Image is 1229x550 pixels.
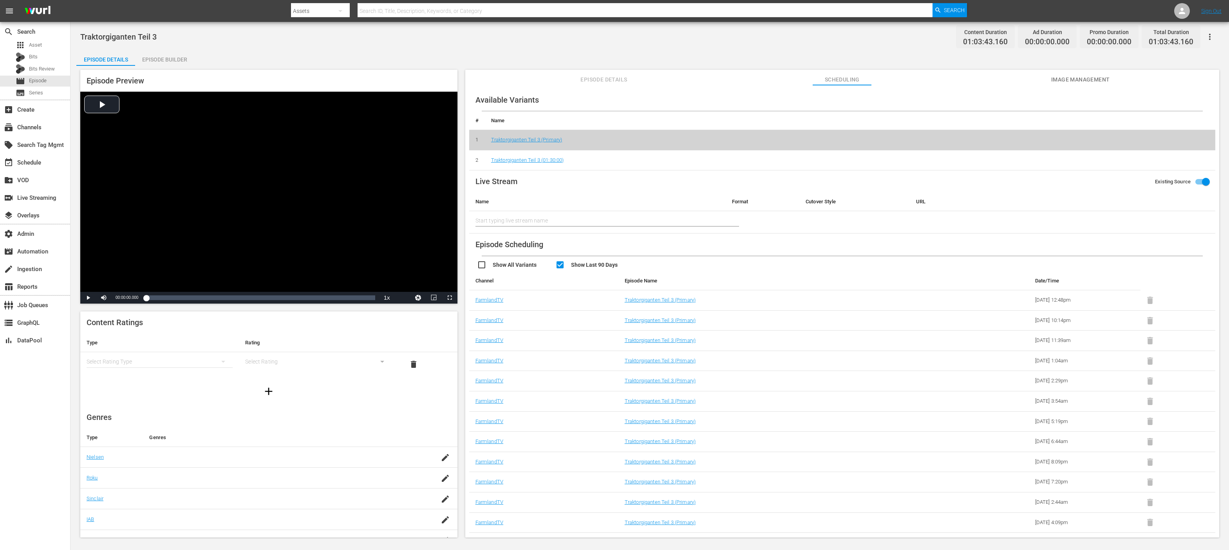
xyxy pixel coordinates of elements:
th: Name [485,111,1215,130]
div: Promo Duration [1087,27,1131,38]
span: Automation [4,247,13,256]
span: GraphQL [4,318,13,327]
span: Search Tag Mgmt [4,140,13,150]
span: Create [4,105,13,114]
span: Ingestion [4,264,13,274]
button: Episode Builder [135,50,194,66]
a: Traktorgiganten Teil 3 (Primary) [491,137,562,143]
span: Series [16,88,25,98]
th: Channel [469,271,618,290]
td: [DATE] 7:20pm [1029,472,1141,492]
td: [DATE] 3:54am [1029,391,1141,412]
a: Traktorgiganten Teil 3 (Primary) [625,317,696,323]
div: Progress Bar [146,295,375,300]
span: Asset [29,41,42,49]
a: Samsung [87,537,108,543]
span: Overlays [4,211,13,220]
span: Episode [16,76,25,86]
span: VOD [4,175,13,185]
a: FarmlandTV [475,418,503,424]
span: Scheduling [813,75,871,85]
span: Episode [29,77,47,85]
div: Content Duration [963,27,1008,38]
button: Playback Rate [379,292,395,304]
a: Traktorgiganten Teil 3 (Primary) [625,499,696,505]
a: Traktorgiganten Teil 3 (Primary) [625,398,696,404]
a: Traktorgiganten Teil 3 (Primary) [625,337,696,343]
button: Play [80,292,96,304]
span: Admin [4,229,13,239]
th: URL [910,192,1203,211]
span: 01:03:43.160 [1149,38,1193,47]
a: FarmlandTV [475,459,503,465]
th: Name [469,192,726,211]
span: 00:00:00.000 [1025,38,1070,47]
button: Jump To Time [410,292,426,304]
a: FarmlandTV [475,297,503,303]
a: FarmlandTV [475,519,503,525]
td: [DATE] 8:09pm [1029,452,1141,472]
th: Genres [143,428,415,447]
td: [DATE] 6:44am [1029,432,1141,452]
a: FarmlandTV [475,398,503,404]
div: Bits [16,52,25,62]
span: Genres [87,412,112,422]
th: Cutover Style [799,192,910,211]
th: # [469,111,485,130]
a: FarmlandTV [475,378,503,384]
span: 00:00:00.000 [116,295,138,300]
td: [DATE] 2:44am [1029,492,1141,512]
span: Asset [16,40,25,50]
span: Existing Source [1155,178,1191,186]
button: Fullscreen [442,292,457,304]
a: FarmlandTV [475,317,503,323]
th: Type [80,428,143,447]
div: Bits Review [16,64,25,74]
a: FarmlandTV [475,438,503,444]
span: Live Stream [475,177,517,186]
button: Search [933,3,967,17]
td: [DATE] 1:04am [1029,351,1141,371]
span: Traktorgiganten Teil 3 [80,32,157,42]
a: Traktorgiganten Teil 3 (01:30:00) [491,157,564,163]
div: Episode Details [76,50,135,69]
a: Sinclair [87,496,103,501]
td: [DATE] 2:29pm [1029,371,1141,391]
th: Format [726,192,799,211]
span: Series [29,89,43,97]
a: FarmlandTV [475,499,503,505]
td: 1 [469,130,485,150]
a: Traktorgiganten Teil 3 (Primary) [625,519,696,525]
a: IAB [87,516,94,522]
span: Channels [4,123,13,132]
a: FarmlandTV [475,358,503,364]
a: Traktorgiganten Teil 3 (Primary) [625,378,696,384]
a: Traktorgiganten Teil 3 (Primary) [625,297,696,303]
img: ans4CAIJ8jUAAAAAAAAAAAAAAAAAAAAAAAAgQb4GAAAAAAAAAAAAAAAAAAAAAAAAJMjXAAAAAAAAAAAAAAAAAAAAAAAAgAT5G... [19,2,56,20]
td: [DATE] 11:39am [1029,331,1141,351]
a: Traktorgiganten Teil 3 (Primary) [625,358,696,364]
a: FarmlandTV [475,337,503,343]
a: Roku [87,475,98,481]
div: Video Player [80,92,457,304]
span: Episode Preview [87,76,144,85]
span: Job Queues [4,300,13,310]
button: Episode Details [76,50,135,66]
span: Schedule [4,158,13,167]
th: Episode Name [618,271,954,290]
span: Episode Details [575,75,633,85]
span: Search [4,27,13,36]
span: menu [5,6,14,16]
span: delete [409,360,418,369]
td: [DATE] 10:14pm [1029,310,1141,331]
td: [DATE] 5:19pm [1029,411,1141,432]
td: [DATE] 4:09pm [1029,512,1141,533]
a: FarmlandTV [475,479,503,485]
span: Bits [29,53,38,61]
span: Search [944,3,965,17]
div: Ad Duration [1025,27,1070,38]
a: Traktorgiganten Teil 3 (Primary) [625,438,696,444]
th: Rating [239,333,398,352]
span: Bits Review [29,65,55,73]
a: Traktorgiganten Teil 3 (Primary) [625,479,696,485]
